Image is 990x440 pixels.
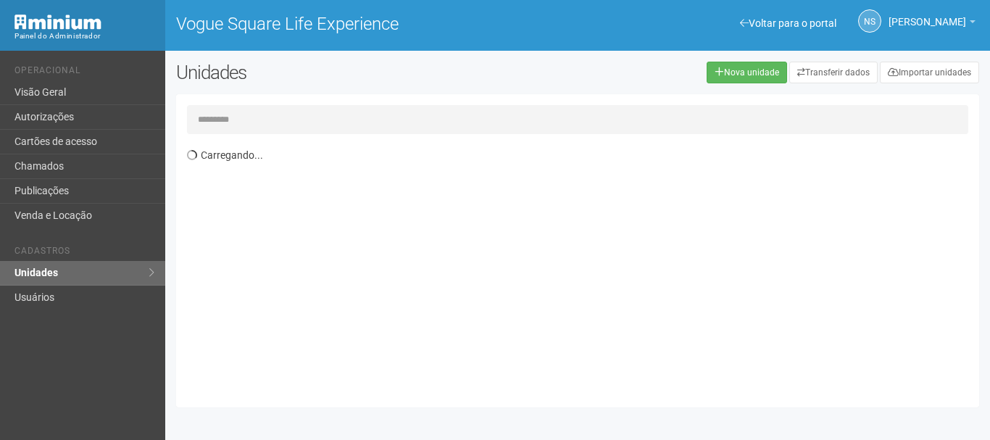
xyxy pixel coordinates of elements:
[176,62,498,83] h2: Unidades
[176,14,567,33] h1: Vogue Square Life Experience
[187,141,979,397] div: Carregando...
[14,65,154,80] li: Operacional
[14,30,154,43] div: Painel do Administrador
[14,14,101,30] img: Minium
[889,2,966,28] span: Nicolle Silva
[789,62,878,83] a: Transferir dados
[707,62,787,83] a: Nova unidade
[858,9,881,33] a: NS
[889,18,976,30] a: [PERSON_NAME]
[880,62,979,83] a: Importar unidades
[740,17,836,29] a: Voltar para o portal
[14,246,154,261] li: Cadastros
